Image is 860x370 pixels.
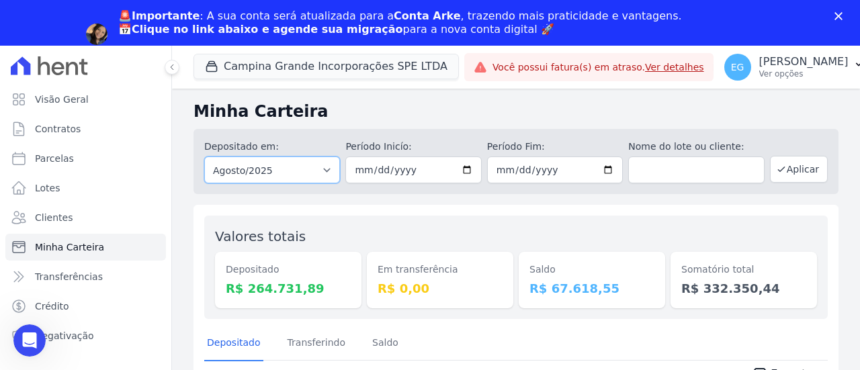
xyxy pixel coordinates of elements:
[5,175,166,201] a: Lotes
[492,60,704,75] span: Você possui fatura(s) em atraso.
[35,93,89,106] span: Visão Geral
[5,204,166,231] a: Clientes
[5,263,166,290] a: Transferências
[681,263,806,277] dt: Somatório total
[86,24,107,45] img: Profile image for Adriane
[35,240,104,254] span: Minha Carteira
[35,270,103,283] span: Transferências
[378,279,503,297] dd: R$ 0,00
[35,211,73,224] span: Clientes
[628,140,764,154] label: Nome do lote ou cliente:
[5,115,166,142] a: Contratos
[5,145,166,172] a: Parcelas
[394,9,460,22] b: Conta Arke
[759,55,849,68] p: [PERSON_NAME]
[529,279,654,297] dd: R$ 67.618,55
[215,228,306,244] label: Valores totais
[759,68,849,79] p: Ver opções
[5,234,166,261] a: Minha Carteira
[35,122,81,136] span: Contratos
[285,326,349,361] a: Transferindo
[681,279,806,297] dd: R$ 332.350,44
[226,279,351,297] dd: R$ 264.731,89
[193,54,459,79] button: Campina Grande Incorporações SPE LTDA
[226,263,351,277] dt: Depositado
[35,299,69,313] span: Crédito
[770,156,828,183] button: Aplicar
[834,12,848,20] div: Fechar
[193,99,838,124] h2: Minha Carteira
[35,329,94,342] span: Negativação
[731,62,744,72] span: EG
[345,140,481,154] label: Período Inicío:
[5,293,166,320] a: Crédito
[370,326,401,361] a: Saldo
[487,140,623,154] label: Período Fim:
[35,152,74,165] span: Parcelas
[13,324,46,357] iframe: Intercom live chat
[5,322,166,349] a: Negativação
[5,86,166,113] a: Visão Geral
[132,23,403,36] b: Clique no link abaixo e agende sua migração
[645,62,704,73] a: Ver detalhes
[35,181,60,195] span: Lotes
[118,9,200,22] b: 🚨Importante
[118,9,682,36] div: : A sua conta será atualizada para a , trazendo mais praticidade e vantagens. 📅 para a nova conta...
[118,44,229,59] a: Agendar migração
[378,263,503,277] dt: Em transferência
[204,141,279,152] label: Depositado em:
[529,263,654,277] dt: Saldo
[204,326,263,361] a: Depositado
